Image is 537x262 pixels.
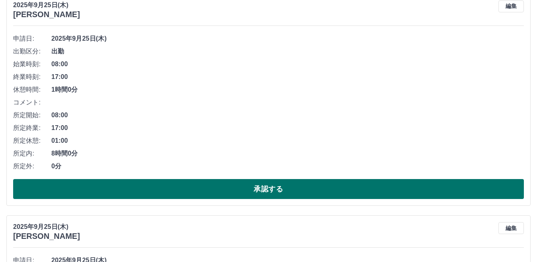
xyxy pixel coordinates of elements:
span: 始業時刻: [13,59,51,69]
span: 所定休憩: [13,136,51,146]
span: 17:00 [51,123,524,133]
h3: [PERSON_NAME] [13,232,80,241]
span: 所定終業: [13,123,51,133]
span: 2025年9月25日(木) [51,34,524,43]
button: 編集 [498,0,524,12]
span: 出勤 [51,47,524,56]
span: 出勤区分: [13,47,51,56]
span: 01:00 [51,136,524,146]
p: 2025年9月25日(木) [13,0,80,10]
span: 所定外: [13,162,51,171]
span: 0分 [51,162,524,171]
span: 8時間0分 [51,149,524,158]
span: 08:00 [51,59,524,69]
button: 編集 [498,222,524,234]
span: 1時間0分 [51,85,524,95]
span: 終業時刻: [13,72,51,82]
h3: [PERSON_NAME] [13,10,80,19]
span: 08:00 [51,110,524,120]
span: 申請日: [13,34,51,43]
button: 承認する [13,179,524,199]
span: 所定内: [13,149,51,158]
span: コメント: [13,98,51,107]
p: 2025年9月25日(木) [13,222,80,232]
span: 17:00 [51,72,524,82]
span: 休憩時間: [13,85,51,95]
span: 所定開始: [13,110,51,120]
